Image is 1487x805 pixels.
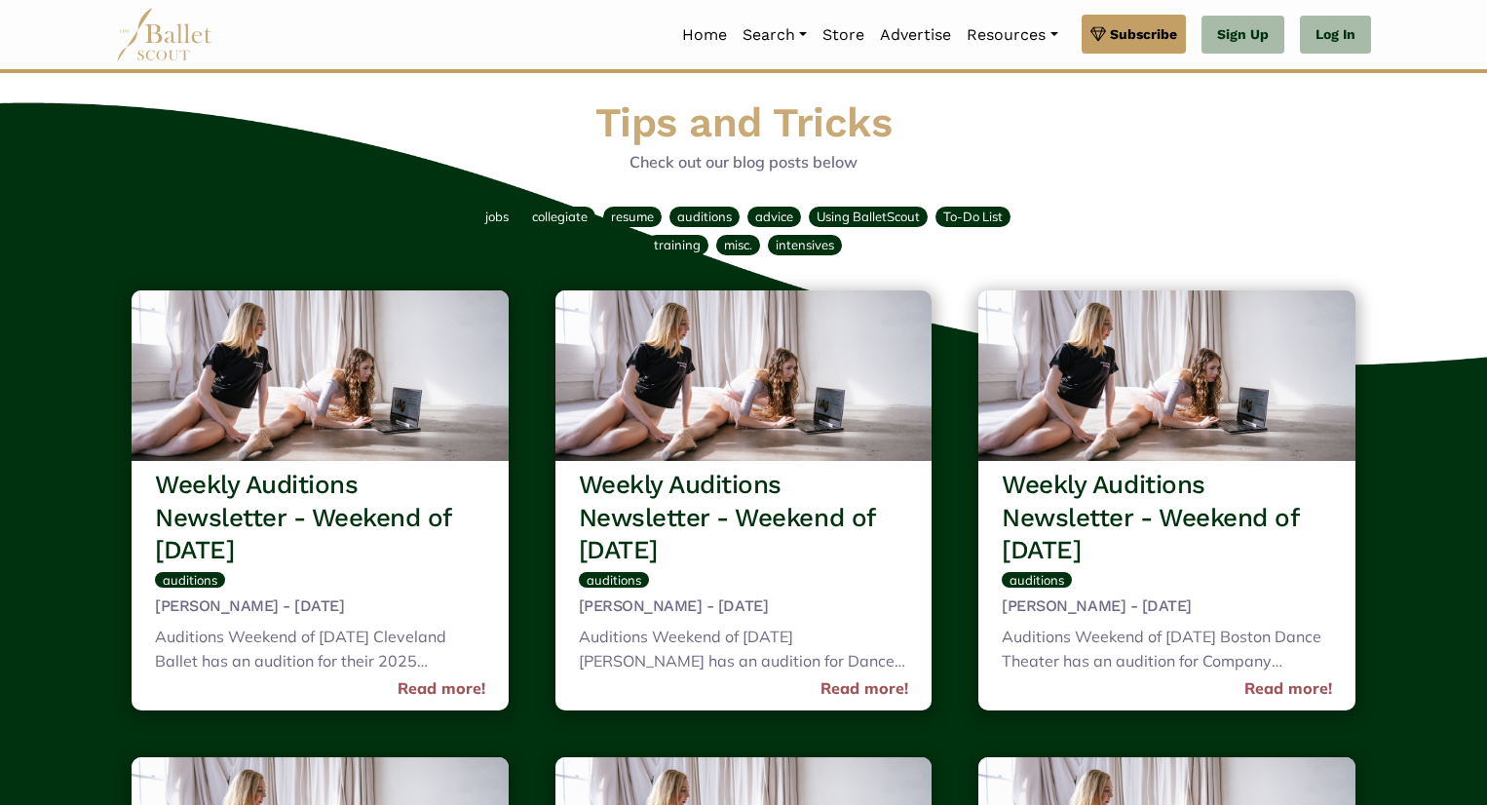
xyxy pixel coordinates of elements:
a: Home [674,15,735,56]
a: Read more! [398,676,485,702]
span: jobs [485,209,509,224]
img: header_image.img [555,290,933,461]
span: To-Do List [943,209,1003,224]
span: auditions [1010,572,1064,588]
span: auditions [163,572,217,588]
span: misc. [724,237,752,252]
img: header_image.img [132,290,509,461]
div: Auditions Weekend of [DATE] Cleveland Ballet has an audition for their 2025 Nutcracker Cast on 9/... [155,625,485,678]
span: auditions [587,572,641,588]
span: Subscribe [1110,23,1177,45]
a: Sign Up [1201,16,1284,55]
a: Advertise [872,15,959,56]
h5: [PERSON_NAME] - [DATE] [1002,596,1332,617]
a: Read more! [1244,676,1332,702]
span: resume [611,209,654,224]
a: Subscribe [1082,15,1186,54]
div: Auditions Weekend of [DATE] Boston Dance Theater has an audition for Company Members and Trainees... [1002,625,1332,678]
a: Log In [1300,16,1371,55]
h1: Tips and Tricks [124,96,1363,150]
span: auditions [677,209,732,224]
h3: Weekly Auditions Newsletter - Weekend of [DATE] [155,469,485,567]
span: collegiate [532,209,588,224]
h5: [PERSON_NAME] - [DATE] [155,596,485,617]
img: header_image.img [978,290,1355,461]
h3: Weekly Auditions Newsletter - Weekend of [DATE] [1002,469,1332,567]
span: training [654,237,701,252]
a: Read more! [820,676,908,702]
a: Resources [959,15,1065,56]
span: Using BalletScout [817,209,920,224]
h5: [PERSON_NAME] - [DATE] [579,596,909,617]
span: intensives [776,237,834,252]
a: Store [815,15,872,56]
a: Search [735,15,815,56]
img: gem.svg [1090,23,1106,45]
span: advice [755,209,793,224]
h3: Weekly Auditions Newsletter - Weekend of [DATE] [579,469,909,567]
div: Auditions Weekend of [DATE] [PERSON_NAME] has an audition for Dancers for the 2025/2026 season fr... [579,625,909,678]
p: Check out our blog posts below [124,150,1363,175]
